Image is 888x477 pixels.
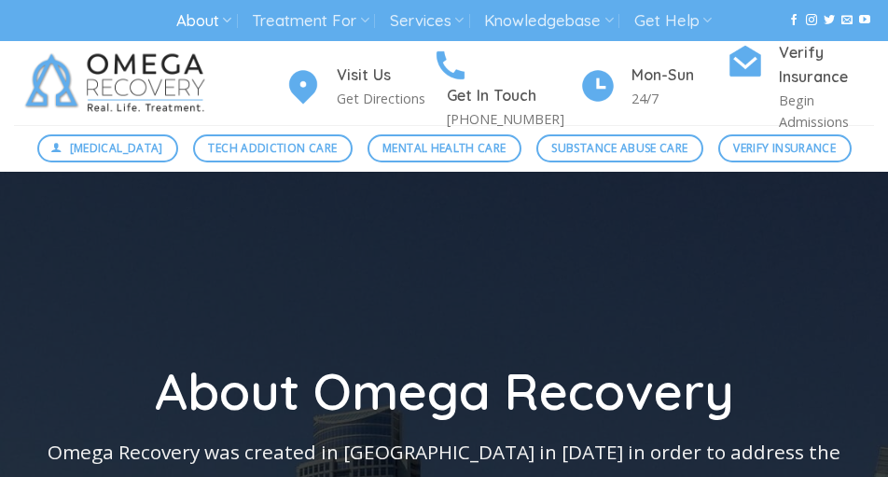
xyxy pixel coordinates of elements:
span: About Omega Recovery [155,359,734,423]
h4: Mon-Sun [631,63,727,88]
a: [MEDICAL_DATA] [37,134,179,162]
p: 24/7 [631,88,727,109]
a: About [176,4,231,38]
a: Verify Insurance Begin Admissions [727,41,874,133]
a: Get Help [634,4,712,38]
a: Visit Us Get Directions [284,63,432,109]
a: Follow on YouTube [859,14,870,27]
p: [PHONE_NUMBER] [447,108,579,130]
a: Substance Abuse Care [536,134,703,162]
p: Begin Admissions [779,90,874,133]
a: Follow on Facebook [788,14,799,27]
h4: Get In Touch [447,84,579,108]
span: Verify Insurance [733,139,836,157]
span: Mental Health Care [382,139,506,157]
span: Tech Addiction Care [208,139,337,157]
a: Tech Addiction Care [193,134,353,162]
p: Get Directions [337,88,432,109]
a: Get In Touch [PHONE_NUMBER] [432,44,579,130]
a: Mental Health Care [368,134,521,162]
h4: Verify Insurance [779,41,874,90]
h4: Visit Us [337,63,432,88]
a: Verify Insurance [718,134,852,162]
a: Services [390,4,464,38]
img: Omega Recovery [14,41,224,125]
span: [MEDICAL_DATA] [70,139,163,157]
a: Send us an email [841,14,853,27]
span: Substance Abuse Care [551,139,687,157]
a: Follow on Twitter [824,14,835,27]
a: Knowledgebase [484,4,613,38]
a: Treatment For [252,4,368,38]
a: Follow on Instagram [806,14,817,27]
